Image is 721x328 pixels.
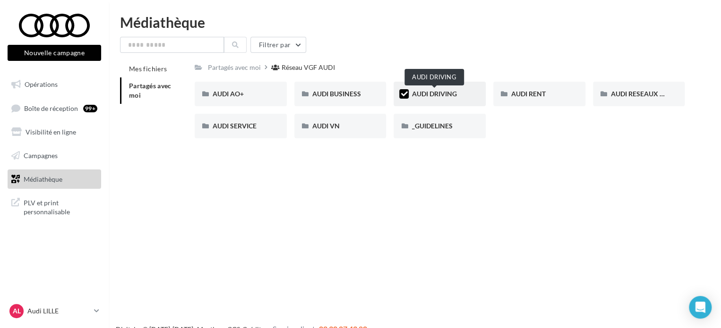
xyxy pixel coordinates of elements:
button: Nouvelle campagne [8,45,101,61]
a: Visibilité en ligne [6,122,103,142]
span: AUDI RESEAUX SOCIAUX [611,90,689,98]
div: AUDI DRIVING [404,69,464,85]
p: Audi LILLE [27,306,90,316]
span: AUDI RENT [511,90,546,98]
a: Boîte de réception99+ [6,98,103,118]
span: Partagés avec moi [129,82,172,99]
button: Filtrer par [250,37,306,53]
span: Campagnes [24,151,58,160]
span: Opérations [25,80,58,88]
div: 99+ [83,105,97,112]
div: Réseau VGF AUDI [282,63,335,72]
a: Campagnes [6,146,103,166]
span: AUDI BUSINESS [312,90,361,98]
span: PLV et print personnalisable [24,196,97,217]
span: Médiathèque [24,175,62,183]
span: AUDI AO+ [213,90,244,98]
a: AL Audi LILLE [8,302,101,320]
span: AL [13,306,21,316]
a: Opérations [6,75,103,94]
span: _GUIDELINES [412,122,452,130]
span: AUDI VN [312,122,340,130]
a: PLV et print personnalisable [6,193,103,220]
span: Mes fichiers [129,65,167,73]
div: Open Intercom Messenger [689,296,712,319]
span: Visibilité en ligne [26,128,76,136]
a: Médiathèque [6,169,103,189]
span: AUDI SERVICE [213,122,257,130]
span: AUDI DRIVING [412,90,456,98]
div: Partagés avec moi [208,63,261,72]
span: Boîte de réception [24,104,78,112]
div: Médiathèque [120,15,710,29]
